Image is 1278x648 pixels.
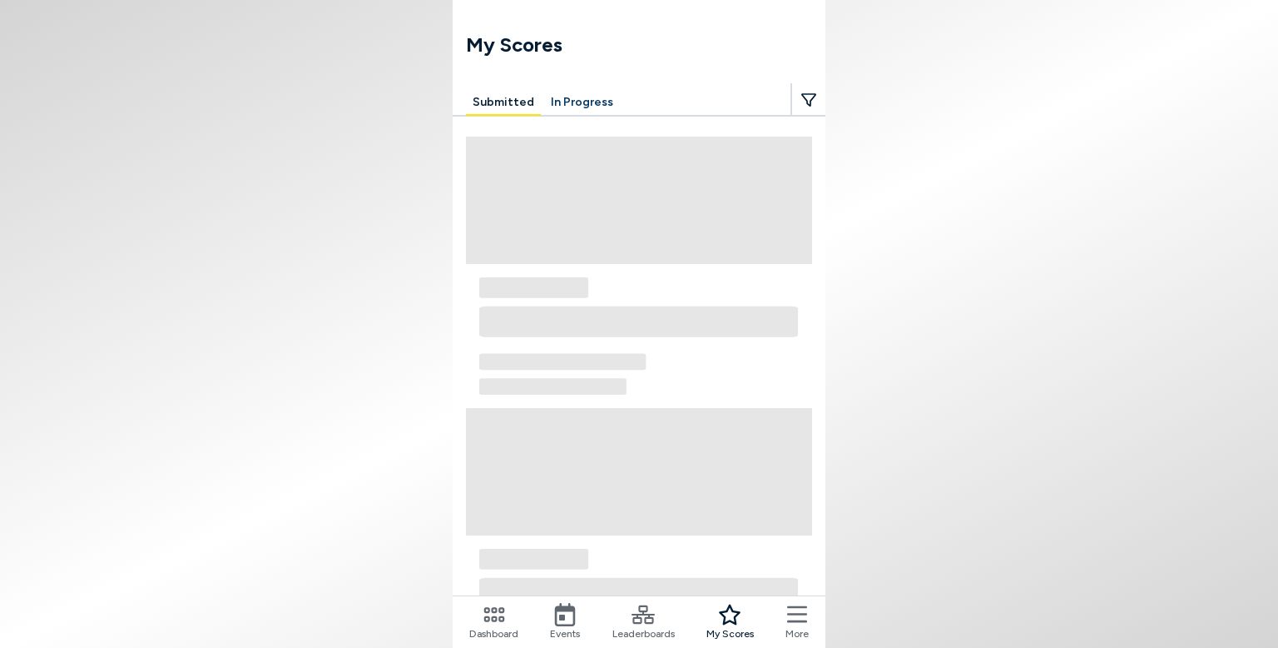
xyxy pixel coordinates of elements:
a: Leaderboards [612,603,675,641]
a: Dashboard [469,603,518,641]
a: My Scores [706,603,754,641]
span: More [785,626,809,641]
span: My Scores [706,626,754,641]
button: Submitted [466,90,541,116]
span: Leaderboards [612,626,675,641]
button: More [785,603,809,641]
span: Events [550,626,580,641]
a: Events [550,603,580,641]
div: Manage your account [453,90,825,116]
span: Dashboard [469,626,518,641]
button: In Progress [544,90,620,116]
h1: My Scores [466,30,825,60]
